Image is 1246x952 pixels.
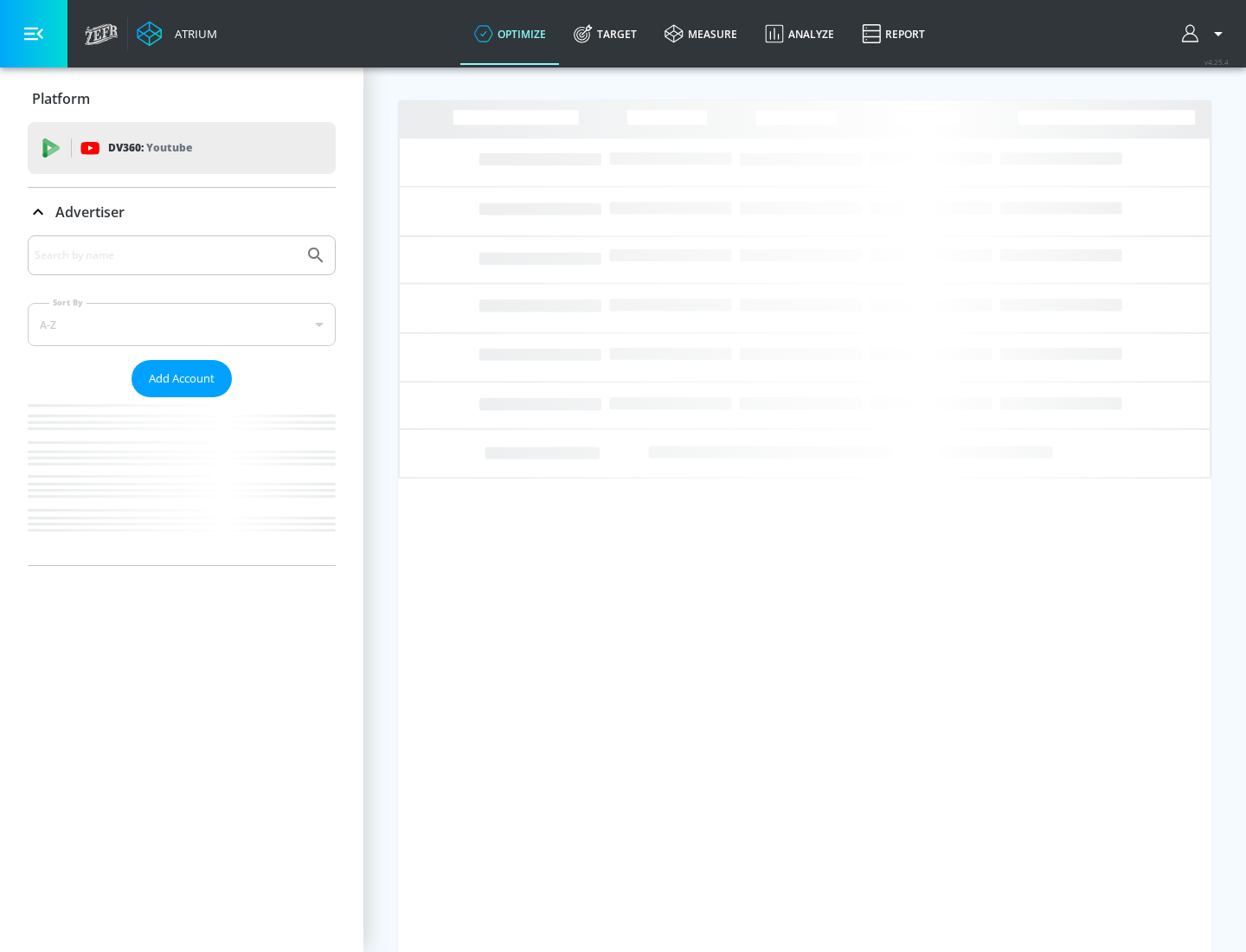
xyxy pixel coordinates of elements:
label: Sort By [49,297,87,308]
p: Youtube [146,138,192,157]
div: A-Z [28,303,336,346]
button: Add Account [132,360,232,397]
span: Add Account [149,369,215,389]
div: DV360: Youtube [28,122,336,174]
a: Atrium [137,21,217,47]
span: v 4.25.4 [1204,57,1229,67]
a: optimize [460,3,560,65]
p: Advertiser [55,203,125,222]
nav: list of Advertiser [28,397,336,565]
a: Report [848,3,939,65]
input: Search by name [35,244,297,267]
p: DV360: [108,138,192,158]
div: Advertiser [28,188,336,236]
a: measure [651,3,751,65]
div: Platform [28,74,336,123]
div: Atrium [168,26,217,42]
a: Analyze [751,3,848,65]
div: Advertiser [28,235,336,565]
p: Platform [32,89,90,108]
a: Target [560,3,651,65]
